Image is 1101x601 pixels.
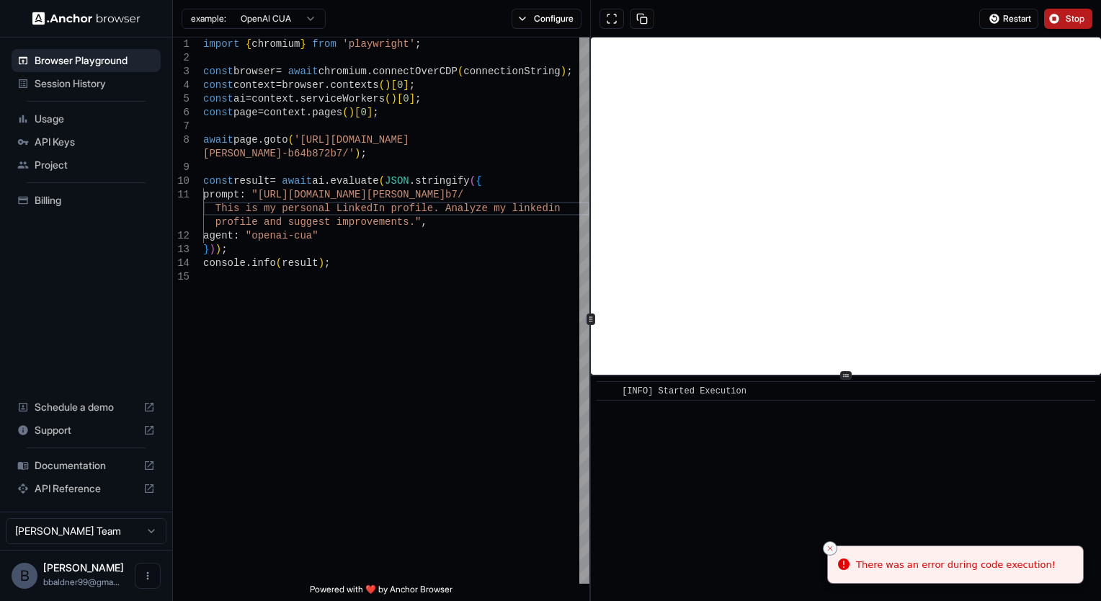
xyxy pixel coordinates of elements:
[379,175,385,187] span: (
[35,76,155,91] span: Session History
[35,193,155,208] span: Billing
[300,93,385,104] span: serviceWorkers
[203,134,233,146] span: await
[324,175,330,187] span: .
[269,175,275,187] span: =
[312,107,342,118] span: pages
[12,72,161,95] div: Session History
[1044,9,1092,29] button: Stop
[421,216,427,228] span: ,
[367,107,373,118] span: ]
[385,79,391,91] span: )
[856,558,1056,572] div: There was an error during code execution!
[330,175,378,187] span: evaluate
[246,257,251,269] span: .
[35,53,155,68] span: Browser Playground
[604,384,611,399] span: ​
[12,49,161,72] div: Browser Playground
[251,38,300,50] span: chromium
[215,216,422,228] span: profile and suggest improvements."
[512,9,581,29] button: Configure
[397,93,403,104] span: [
[173,79,190,92] div: 4
[276,79,282,91] span: =
[409,175,415,187] span: .
[215,202,518,214] span: This is my personal LinkedIn profile. Analyze my l
[330,79,378,91] span: contexts
[397,79,403,91] span: 0
[561,66,566,77] span: )
[288,134,294,146] span: (
[43,561,124,574] span: Brian Baldner
[385,175,409,187] span: JSON
[203,175,233,187] span: const
[203,93,233,104] span: const
[203,257,246,269] span: console
[518,202,561,214] span: inkedin
[173,161,190,174] div: 9
[318,257,324,269] span: )
[342,38,415,50] span: 'playwright'
[360,148,366,159] span: ;
[1066,13,1086,25] span: Stop
[355,148,360,159] span: )
[566,66,572,77] span: ;
[35,423,138,437] span: Support
[43,576,120,587] span: bbaldner99@gmail.com
[391,79,396,91] span: [
[233,230,239,241] span: :
[324,79,330,91] span: .
[415,175,470,187] span: stringify
[173,243,190,257] div: 13
[391,93,396,104] span: )
[246,93,251,104] span: =
[318,66,367,77] span: chromium
[173,257,190,270] div: 14
[12,130,161,153] div: API Keys
[32,12,141,25] img: Anchor Logo
[342,107,348,118] span: (
[823,541,837,556] button: Close toast
[312,38,336,50] span: from
[209,244,215,255] span: )
[379,79,385,91] span: (
[233,107,258,118] span: page
[251,93,294,104] span: context
[409,93,415,104] span: ]
[12,419,161,442] div: Support
[233,134,258,146] span: page
[35,400,138,414] span: Schedule a demo
[282,79,324,91] span: browser
[403,79,409,91] span: ]
[203,79,233,91] span: const
[324,257,330,269] span: ;
[385,93,391,104] span: (
[360,107,366,118] span: 0
[239,189,245,200] span: :
[476,175,481,187] span: {
[458,66,463,77] span: (
[415,93,421,104] span: ;
[233,66,276,77] span: browser
[349,107,355,118] span: )
[12,563,37,589] div: B
[630,9,654,29] button: Copy session ID
[463,66,560,77] span: connectionString
[35,458,138,473] span: Documentation
[373,66,458,77] span: connectOverCDP
[12,189,161,212] div: Billing
[246,230,318,241] span: "openai-cua"
[173,120,190,133] div: 7
[470,175,476,187] span: (
[173,37,190,51] div: 1
[203,189,239,200] span: prompt
[173,188,190,202] div: 11
[367,66,373,77] span: .
[622,386,746,396] span: [INFO] Started Execution
[310,584,453,601] span: Powered with ❤️ by Anchor Browser
[12,477,161,500] div: API Reference
[233,79,276,91] span: context
[203,244,209,255] span: }
[415,38,421,50] span: ;
[282,257,318,269] span: result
